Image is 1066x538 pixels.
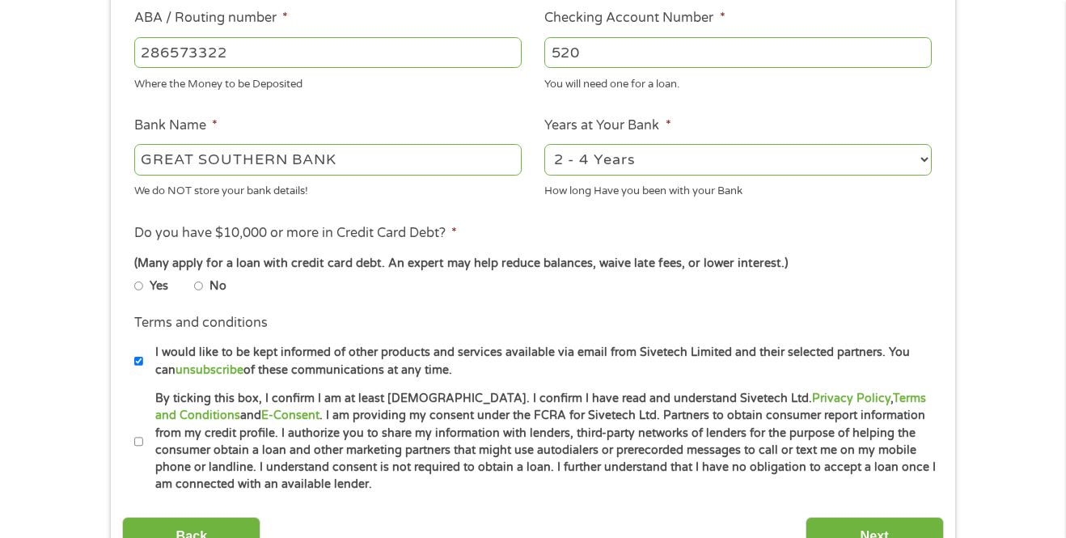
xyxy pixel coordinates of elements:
[150,277,168,295] label: Yes
[134,10,288,27] label: ABA / Routing number
[134,178,522,200] div: We do NOT store your bank details!
[544,178,932,200] div: How long Have you been with your Bank
[134,255,932,273] div: (Many apply for a loan with credit card debt. An expert may help reduce balances, waive late fees...
[143,390,937,494] label: By ticking this box, I confirm I am at least [DEMOGRAPHIC_DATA]. I confirm I have read and unders...
[134,71,522,93] div: Where the Money to be Deposited
[134,37,522,68] input: 263177916
[544,37,932,68] input: 345634636
[544,10,725,27] label: Checking Account Number
[134,225,457,242] label: Do you have $10,000 or more in Credit Card Debt?
[544,71,932,93] div: You will need one for a loan.
[176,363,243,377] a: unsubscribe
[812,392,890,405] a: Privacy Policy
[134,117,218,134] label: Bank Name
[143,344,937,379] label: I would like to be kept informed of other products and services available via email from Sivetech...
[261,409,319,422] a: E-Consent
[209,277,226,295] label: No
[544,117,670,134] label: Years at Your Bank
[134,315,268,332] label: Terms and conditions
